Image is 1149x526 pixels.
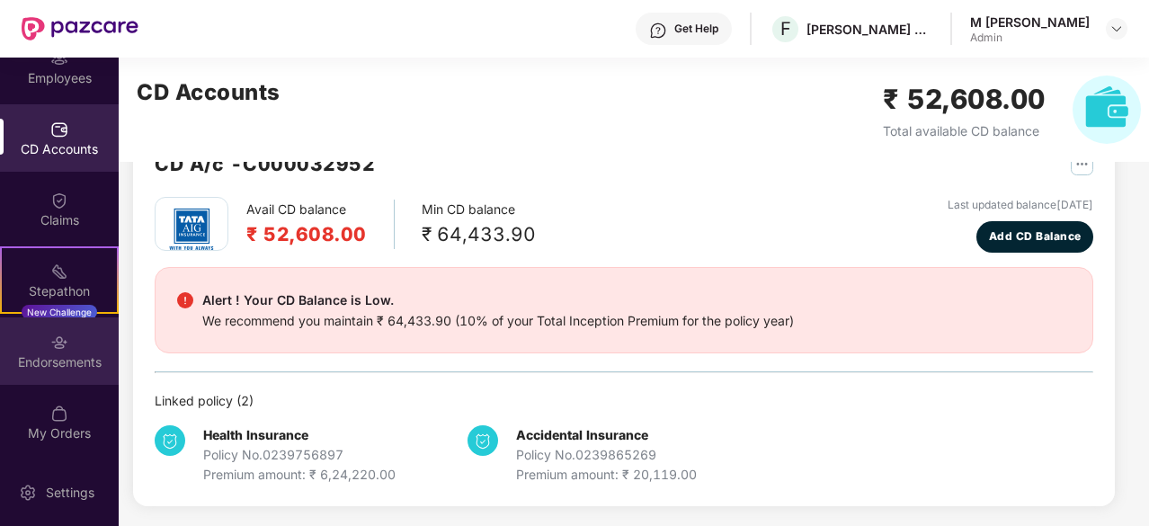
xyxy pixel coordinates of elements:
[468,425,498,456] img: svg+xml;base64,PHN2ZyB4bWxucz0iaHR0cDovL3d3dy53My5vcmcvMjAwMC9zdmciIHdpZHRoPSIzNCIgaGVpZ2h0PSIzNC...
[22,17,138,40] img: New Pazcare Logo
[516,445,697,465] div: Policy No. 0239865269
[202,290,794,311] div: Alert ! Your CD Balance is Low.
[50,405,68,423] img: svg+xml;base64,PHN2ZyBpZD0iTXlfT3JkZXJzIiBkYXRhLW5hbWU9Ik15IE9yZGVycyIgeG1sbnM9Imh0dHA6Ly93d3cudz...
[883,78,1046,120] h2: ₹ 52,608.00
[674,22,718,36] div: Get Help
[883,123,1039,138] span: Total available CD balance
[50,49,68,67] img: svg+xml;base64,PHN2ZyBpZD0iRW1wbG95ZWVzIiB4bWxucz0iaHR0cDovL3d3dy53My5vcmcvMjAwMC9zdmciIHdpZHRoPS...
[948,197,1093,214] div: Last updated balance [DATE]
[50,263,68,281] img: svg+xml;base64,PHN2ZyB4bWxucz0iaHR0cDovL3d3dy53My5vcmcvMjAwMC9zdmciIHdpZHRoPSIyMSIgaGVpZ2h0PSIyMC...
[203,465,396,485] div: Premium amount: ₹ 6,24,220.00
[155,425,185,456] img: svg+xml;base64,PHN2ZyB4bWxucz0iaHR0cDovL3d3dy53My5vcmcvMjAwMC9zdmciIHdpZHRoPSIzNCIgaGVpZ2h0PSIzNC...
[1071,153,1093,175] img: svg+xml;base64,PHN2ZyB4bWxucz0iaHR0cDovL3d3dy53My5vcmcvMjAwMC9zdmciIHdpZHRoPSIyNSIgaGVpZ2h0PSIyNS...
[50,120,68,138] img: svg+xml;base64,PHN2ZyBpZD0iQ0RfQWNjb3VudHMiIGRhdGEtbmFtZT0iQ0QgQWNjb3VudHMiIHhtbG5zPSJodHRwOi8vd3...
[246,200,395,249] div: Avail CD balance
[246,219,367,249] h2: ₹ 52,608.00
[160,198,223,261] img: tatag.png
[202,311,794,331] div: We recommend you maintain ₹ 64,433.90 (10% of your Total Inception Premium for the policy year)
[137,76,281,110] h2: CD Accounts
[40,484,100,502] div: Settings
[516,427,648,442] b: Accidental Insurance
[806,21,932,38] div: [PERSON_NAME] & [PERSON_NAME] Labs Private Limited
[649,22,667,40] img: svg+xml;base64,PHN2ZyBpZD0iSGVscC0zMngzMiIgeG1sbnM9Imh0dHA6Ly93d3cudzMub3JnLzIwMDAvc3ZnIiB3aWR0aD...
[516,465,697,485] div: Premium amount: ₹ 20,119.00
[970,13,1090,31] div: M [PERSON_NAME]
[976,221,1093,253] button: Add CD Balance
[50,192,68,210] img: svg+xml;base64,PHN2ZyBpZD0iQ2xhaW0iIHhtbG5zPSJodHRwOi8vd3d3LnczLm9yZy8yMDAwL3N2ZyIgd2lkdGg9IjIwIi...
[1109,22,1124,36] img: svg+xml;base64,PHN2ZyBpZD0iRHJvcGRvd24tMzJ4MzIiIHhtbG5zPSJodHRwOi8vd3d3LnczLm9yZy8yMDAwL3N2ZyIgd2...
[155,149,375,179] h2: CD A/c - C000032952
[19,484,37,502] img: svg+xml;base64,PHN2ZyBpZD0iU2V0dGluZy0yMHgyMCIgeG1sbnM9Imh0dHA6Ly93d3cudzMub3JnLzIwMDAvc3ZnIiB3aW...
[2,282,117,300] div: Stepathon
[422,200,536,249] div: Min CD balance
[155,391,1093,411] div: Linked policy ( 2 )
[203,427,308,442] b: Health Insurance
[780,18,791,40] span: F
[970,31,1090,45] div: Admin
[422,219,536,249] div: ₹ 64,433.90
[203,445,396,465] div: Policy No. 0239756897
[50,334,68,352] img: svg+xml;base64,PHN2ZyBpZD0iRW5kb3JzZW1lbnRzIiB4bWxucz0iaHR0cDovL3d3dy53My5vcmcvMjAwMC9zdmciIHdpZH...
[1073,76,1141,144] img: svg+xml;base64,PHN2ZyB4bWxucz0iaHR0cDovL3d3dy53My5vcmcvMjAwMC9zdmciIHhtbG5zOnhsaW5rPSJodHRwOi8vd3...
[989,228,1082,245] span: Add CD Balance
[22,305,97,319] div: New Challenge
[177,292,193,308] img: svg+xml;base64,PHN2ZyBpZD0iRGFuZ2VyX2FsZXJ0IiBkYXRhLW5hbWU9IkRhbmdlciBhbGVydCIgeG1sbnM9Imh0dHA6Ly...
